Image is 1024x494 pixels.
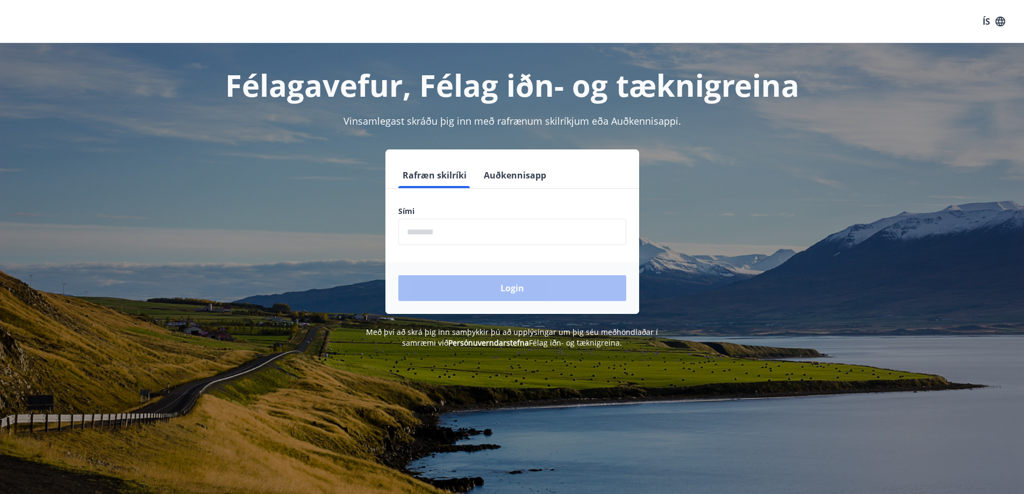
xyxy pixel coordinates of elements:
label: Sími [398,206,626,217]
a: Persónuverndarstefna [448,338,529,348]
span: Með því að skrá þig inn samþykkir þú að upplýsingar um þig séu meðhöndlaðar í samræmi við Félag i... [366,327,658,348]
button: ÍS [977,12,1011,31]
h1: Félagavefur, Félag iðn- og tæknigreina [138,65,886,105]
button: Auðkennisapp [479,162,550,188]
button: Rafræn skilríki [398,162,471,188]
span: Vinsamlegast skráðu þig inn með rafrænum skilríkjum eða Auðkennisappi. [343,114,681,127]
